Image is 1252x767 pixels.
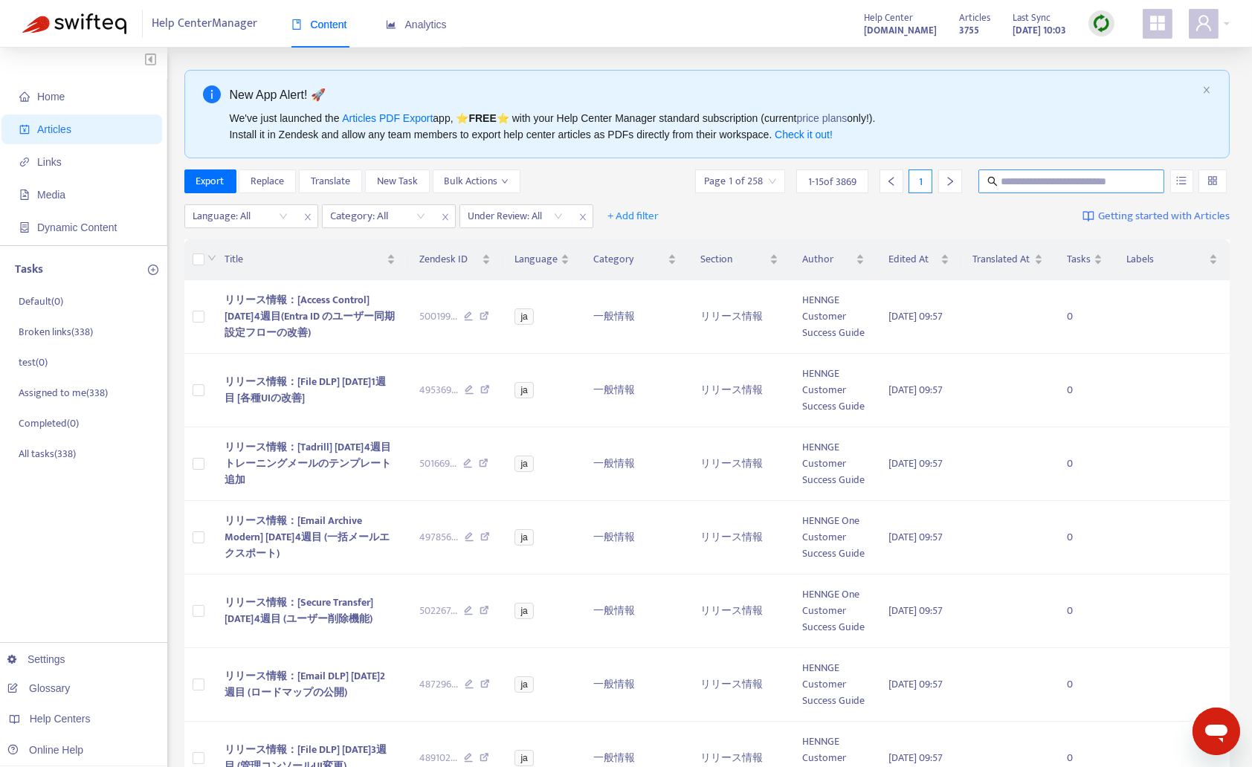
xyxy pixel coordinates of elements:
[7,682,70,694] a: Glossary
[987,176,998,187] span: search
[1055,427,1114,501] td: 0
[239,169,296,193] button: Replace
[1126,251,1206,268] span: Labels
[436,208,455,226] span: close
[1195,14,1213,32] span: user
[790,280,877,354] td: HENNGE Customer Success Guide
[888,528,943,546] span: [DATE] 09:57
[1055,575,1114,648] td: 0
[700,251,767,268] span: Section
[888,676,943,693] span: [DATE] 09:57
[386,19,396,30] span: area-chart
[688,427,790,501] td: リリース情報
[19,157,30,167] span: link
[15,261,43,279] p: Tasks
[225,251,384,268] span: Title
[1193,708,1240,755] iframe: メッセージングウィンドウを開くボタン
[407,239,503,280] th: Zendesk ID
[888,381,943,398] span: [DATE] 09:57
[419,308,457,325] span: 500199 ...
[790,354,877,427] td: HENNGE Customer Success Guide
[514,456,533,472] span: ja
[581,280,688,354] td: 一般情報
[593,251,665,268] span: Category
[19,124,30,135] span: account-book
[22,13,126,34] img: Swifteq
[961,239,1055,280] th: Translated At
[30,713,91,725] span: Help Centers
[196,173,225,190] span: Export
[7,653,65,665] a: Settings
[230,85,1197,104] div: New App Alert! 🚀
[7,744,83,756] a: Online Help
[419,676,458,693] span: 487296 ...
[37,156,62,168] span: Links
[365,169,430,193] button: New Task
[1082,204,1230,228] a: Getting started with Articles
[1202,85,1211,94] span: close
[864,10,913,26] span: Help Center
[514,603,533,619] span: ja
[1176,175,1187,186] span: unordered-list
[299,169,362,193] button: Translate
[37,189,65,201] span: Media
[1170,169,1193,193] button: unordered-list
[688,575,790,648] td: リリース情報
[503,239,581,280] th: Language
[790,427,877,501] td: HENNGE Customer Success Guide
[225,291,395,341] span: リリース情報：[Access Control] [DATE]4週目(Entra ID のユーザー同期設定フローの改善)
[419,382,458,398] span: 495369 ...
[514,382,533,398] span: ja
[184,169,236,193] button: Export
[864,22,937,39] a: [DOMAIN_NAME]
[203,85,221,103] span: info-circle
[213,239,407,280] th: Title
[1013,22,1066,39] strong: [DATE] 10:03
[37,123,71,135] span: Articles
[291,19,347,30] span: Content
[225,373,386,407] span: リリース情報：[File DLP] [DATE]1週目 [各種UIの改善]
[19,190,30,200] span: file-image
[608,207,659,225] span: + Add filter
[19,355,48,370] p: test ( 0 )
[1202,85,1211,95] button: close
[225,438,391,488] span: リリース情報：[Tadrill] [DATE]4週目 トレーニングメールのテンプレート追加
[790,501,877,575] td: HENNGE One Customer Success Guide
[877,239,961,280] th: Edited At
[688,280,790,354] td: リリース情報
[1055,280,1114,354] td: 0
[37,91,65,103] span: Home
[291,19,302,30] span: book
[945,176,955,187] span: right
[207,253,216,262] span: down
[797,112,848,124] a: price plans
[959,22,979,39] strong: 3755
[888,251,937,268] span: Edited At
[433,169,520,193] button: Bulk Actionsdown
[19,222,30,233] span: container
[1082,210,1094,222] img: image-link
[419,529,458,546] span: 497856 ...
[514,308,533,325] span: ja
[514,251,558,268] span: Language
[298,208,317,226] span: close
[888,308,943,325] span: [DATE] 09:57
[148,265,158,275] span: plus-circle
[514,750,533,766] span: ja
[377,173,418,190] span: New Task
[688,501,790,575] td: リリース情報
[909,169,932,193] div: 1
[790,648,877,722] td: HENNGE Customer Success Guide
[1055,239,1114,280] th: Tasks
[1013,10,1051,26] span: Last Sync
[419,251,480,268] span: Zendesk ID
[573,208,593,226] span: close
[1067,251,1091,268] span: Tasks
[581,354,688,427] td: 一般情報
[581,575,688,648] td: 一般情報
[790,575,877,648] td: HENNGE One Customer Success Guide
[886,176,897,187] span: left
[597,204,671,228] button: + Add filter
[581,427,688,501] td: 一般情報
